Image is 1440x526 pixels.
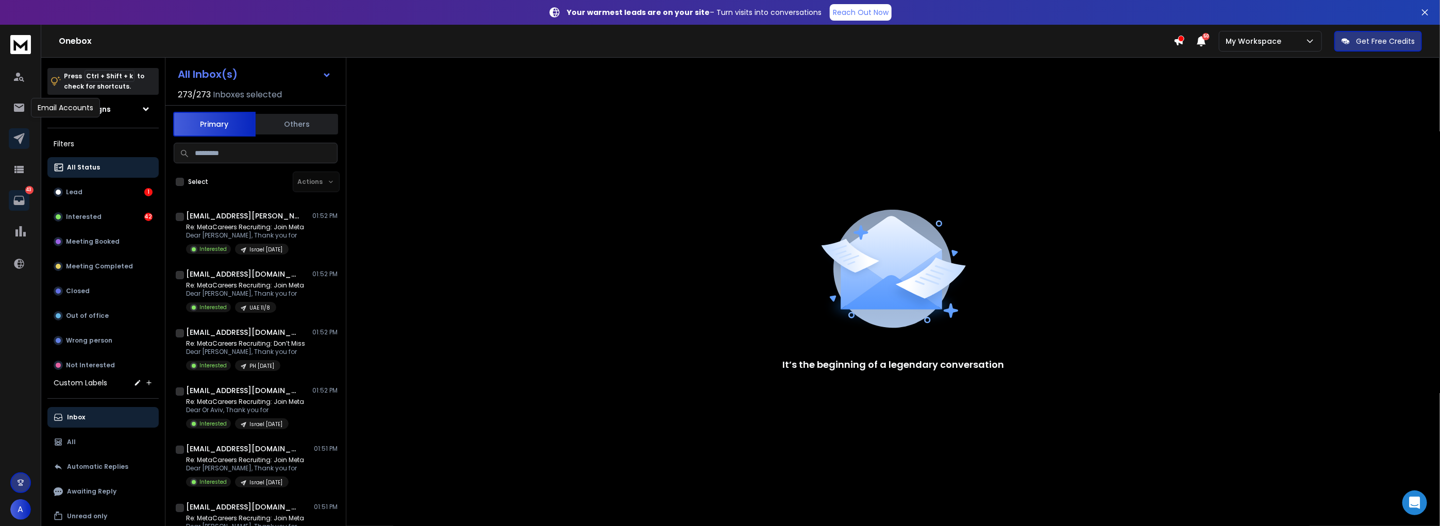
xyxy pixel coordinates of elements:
[67,463,128,471] p: Automatic Replies
[10,499,31,520] button: A
[199,362,227,369] p: Interested
[47,330,159,351] button: Wrong person
[47,137,159,151] h3: Filters
[213,89,282,101] h3: Inboxes selected
[312,270,338,278] p: 01:52 PM
[66,312,109,320] p: Out of office
[186,269,299,279] h1: [EMAIL_ADDRESS][DOMAIN_NAME]
[47,182,159,202] button: Lead1
[67,512,107,520] p: Unread only
[199,478,227,486] p: Interested
[199,303,227,311] p: Interested
[249,420,282,428] p: Israel [DATE]
[186,327,299,337] h1: [EMAIL_ADDRESS][DOMAIN_NAME]
[178,89,211,101] span: 273 / 273
[314,503,338,511] p: 01:51 PM
[567,7,822,18] p: – Turn visits into conversations
[31,98,100,117] div: Email Accounts
[1334,31,1422,52] button: Get Free Credits
[47,231,159,252] button: Meeting Booked
[199,420,227,428] p: Interested
[186,464,304,472] p: Dear [PERSON_NAME], Thank you for
[10,35,31,54] img: logo
[312,386,338,395] p: 01:52 PM
[47,256,159,277] button: Meeting Completed
[47,481,159,502] button: Awaiting Reply
[66,287,90,295] p: Closed
[66,262,133,270] p: Meeting Completed
[186,406,304,414] p: Dear Or Aviv, Thank you for
[249,246,282,253] p: Israel [DATE]
[54,378,107,388] h3: Custom Labels
[1202,33,1210,40] span: 50
[186,348,305,356] p: Dear [PERSON_NAME], Thank you for
[249,304,270,312] p: UAE 11/8
[186,211,299,221] h1: [EMAIL_ADDRESS][PERSON_NAME][DOMAIN_NAME]
[312,212,338,220] p: 01:52 PM
[188,178,208,186] label: Select
[67,163,100,172] p: All Status
[25,186,34,194] p: 43
[567,7,710,18] strong: Your warmest leads are on your site
[199,245,227,253] p: Interested
[186,514,304,522] p: Re: MetaCareers Recruiting: Join Meta
[47,407,159,428] button: Inbox
[47,281,159,301] button: Closed
[47,306,159,326] button: Out of office
[85,70,135,82] span: Ctrl + Shift + k
[47,355,159,376] button: Not Interested
[314,445,338,453] p: 01:51 PM
[833,7,889,18] p: Reach Out Now
[186,502,299,512] h1: [EMAIL_ADDRESS][DOMAIN_NAME]
[66,213,102,221] p: Interested
[256,113,338,135] button: Others
[66,336,112,345] p: Wrong person
[47,207,159,227] button: Interested42
[47,432,159,452] button: All
[64,71,144,92] p: Press to check for shortcuts.
[66,361,115,369] p: Not Interested
[67,487,116,496] p: Awaiting Reply
[144,188,153,196] div: 1
[186,444,299,454] h1: [EMAIL_ADDRESS][DOMAIN_NAME]
[47,456,159,477] button: Automatic Replies
[59,35,1174,47] h1: Onebox
[173,112,256,137] button: Primary
[186,456,304,464] p: Re: MetaCareers Recruiting: Join Meta
[249,479,282,486] p: Israel [DATE]
[186,290,304,298] p: Dear [PERSON_NAME], Thank you for
[186,223,304,231] p: Re: MetaCareers Recruiting: Join Meta
[186,340,305,348] p: Re: MetaCareers Recruiting: Don’t Miss
[9,190,29,211] a: 43
[186,281,304,290] p: Re: MetaCareers Recruiting: Join Meta
[186,385,299,396] h1: [EMAIL_ADDRESS][DOMAIN_NAME]
[1356,36,1415,46] p: Get Free Credits
[67,413,85,421] p: Inbox
[830,4,892,21] a: Reach Out Now
[47,157,159,178] button: All Status
[1402,490,1427,515] div: Open Intercom Messenger
[47,99,159,120] button: All Campaigns
[178,69,238,79] h1: All Inbox(s)
[144,213,153,221] div: 42
[186,398,304,406] p: Re: MetaCareers Recruiting: Join Meta
[782,358,1004,372] p: It’s the beginning of a legendary conversation
[312,328,338,336] p: 01:52 PM
[186,231,304,240] p: Dear [PERSON_NAME], Thank you for
[170,64,340,84] button: All Inbox(s)
[66,188,82,196] p: Lead
[66,237,120,246] p: Meeting Booked
[1226,36,1285,46] p: My Workspace
[67,438,76,446] p: All
[249,362,274,370] p: PH [DATE]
